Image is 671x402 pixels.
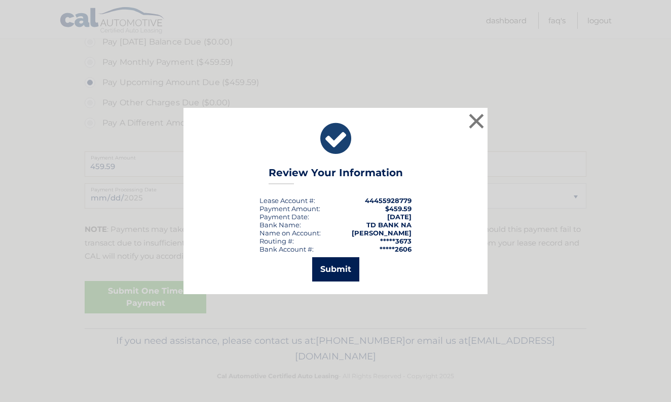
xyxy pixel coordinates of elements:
[466,111,487,131] button: ×
[259,205,320,213] div: Payment Amount:
[312,257,359,282] button: Submit
[259,213,308,221] span: Payment Date
[352,229,412,237] strong: [PERSON_NAME]
[269,167,403,184] h3: Review Your Information
[387,213,412,221] span: [DATE]
[259,221,301,229] div: Bank Name:
[259,229,321,237] div: Name on Account:
[259,213,309,221] div: :
[259,196,315,205] div: Lease Account #:
[366,221,412,229] strong: TD BANK NA
[365,196,412,205] strong: 44455928779
[259,237,294,245] div: Routing #:
[385,205,412,213] span: $459.59
[259,245,314,253] div: Bank Account #:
